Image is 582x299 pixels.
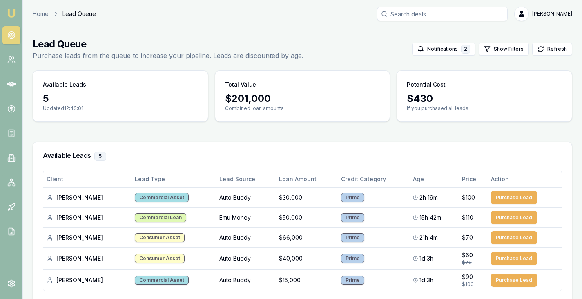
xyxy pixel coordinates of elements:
div: [PERSON_NAME] [47,193,128,202]
td: Auto Buddy [216,247,276,269]
button: Purchase Lead [491,191,537,204]
span: $70 [462,234,473,242]
td: $15,000 [276,269,337,291]
div: Prime [341,254,364,263]
button: Notifications2 [412,43,475,56]
td: $30,000 [276,187,337,207]
button: Purchase Lead [491,231,537,244]
span: 2h 19m [419,193,438,202]
div: Prime [341,276,364,285]
span: [PERSON_NAME] [532,11,572,17]
div: [PERSON_NAME] [47,254,128,263]
div: Commercial Asset [135,276,189,285]
td: $66,000 [276,227,337,247]
th: Credit Category [338,171,410,187]
span: $110 [462,214,473,222]
div: $100 [462,281,485,288]
h3: Potential Cost [407,81,445,89]
nav: breadcrumb [33,10,96,18]
span: 1d 3h [419,276,433,284]
p: Purchase leads from the queue to increase your pipeline. Leads are discounted by age. [33,51,303,61]
th: Action [488,171,562,187]
span: $60 [462,251,473,259]
th: Loan Amount [276,171,337,187]
span: $100 [462,193,475,202]
th: Lead Source [216,171,276,187]
h3: Total Value [225,81,256,89]
div: Commercial Loan [135,213,186,222]
h3: Available Leads [43,152,562,161]
input: Search deals [377,7,508,21]
div: 2 [461,45,470,54]
td: Auto Buddy [216,187,276,207]
div: [PERSON_NAME] [47,276,128,284]
button: Show Filters [479,43,529,56]
a: Home [33,10,49,18]
h1: Lead Queue [33,38,303,51]
td: Auto Buddy [216,269,276,291]
div: 5 [94,152,106,161]
td: $50,000 [276,207,337,227]
th: Client [43,171,132,187]
button: Refresh [532,43,572,56]
div: [PERSON_NAME] [47,234,128,242]
span: Lead Queue [62,10,96,18]
th: Price [459,171,488,187]
button: Purchase Lead [491,274,537,287]
div: $ 430 [407,92,562,105]
span: $90 [462,273,473,281]
th: Age [410,171,458,187]
div: Prime [341,213,364,222]
span: 1d 3h [419,254,433,263]
p: Combined loan amounts [225,105,380,112]
button: Purchase Lead [491,252,537,265]
div: $ 201,000 [225,92,380,105]
div: Prime [341,193,364,202]
th: Lead Type [132,171,216,187]
div: Consumer Asset [135,233,185,242]
div: Consumer Asset [135,254,185,263]
div: $70 [462,259,485,266]
span: 15h 42m [419,214,441,222]
h3: Available Leads [43,81,86,89]
img: emu-icon-u.png [7,8,16,18]
td: Emu Money [216,207,276,227]
p: Updated 12:43:01 [43,105,198,112]
span: 21h 4m [419,234,438,242]
td: $40,000 [276,247,337,269]
div: [PERSON_NAME] [47,214,128,222]
div: Prime [341,233,364,242]
div: 5 [43,92,198,105]
p: If you purchased all leads [407,105,562,112]
div: Commercial Asset [135,193,189,202]
button: Purchase Lead [491,211,537,224]
td: Auto Buddy [216,227,276,247]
